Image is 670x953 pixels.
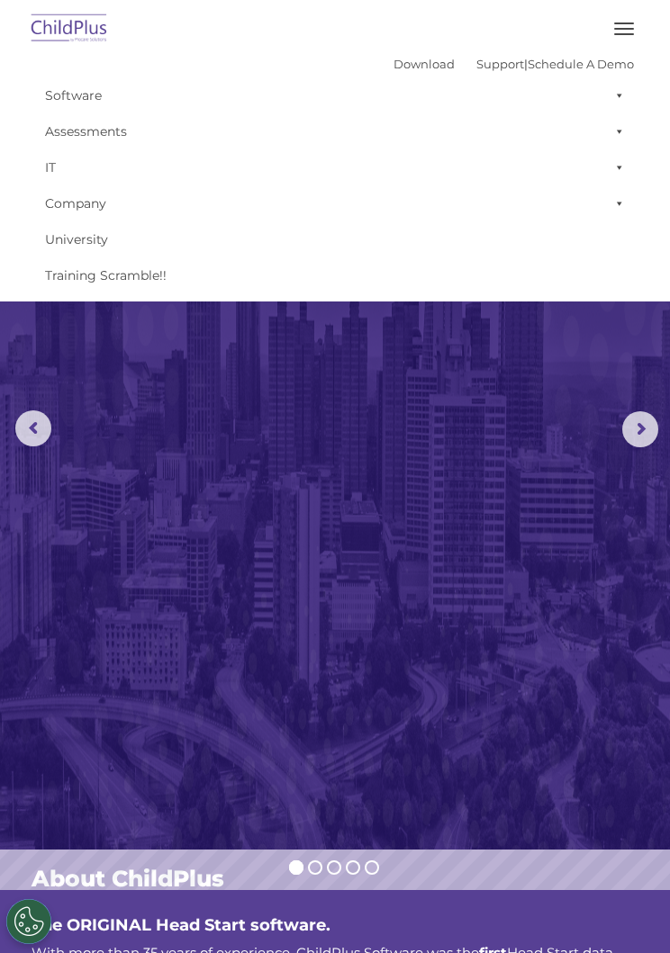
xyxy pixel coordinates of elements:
a: University [36,221,634,257]
a: Assessments [36,113,634,149]
img: ChildPlus by Procare Solutions [27,8,112,50]
a: Download [394,57,455,71]
font: | [394,57,634,71]
a: Software [36,77,634,113]
a: IT [36,149,634,185]
a: Training Scramble!! [36,257,634,293]
button: Cookies Settings [6,899,51,944]
a: Support [476,57,524,71]
a: Schedule A Demo [528,57,634,71]
a: Company [36,185,634,221]
iframe: Chat Widget [367,759,670,953]
span: The ORIGINAL Head Start software. [32,915,330,935]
